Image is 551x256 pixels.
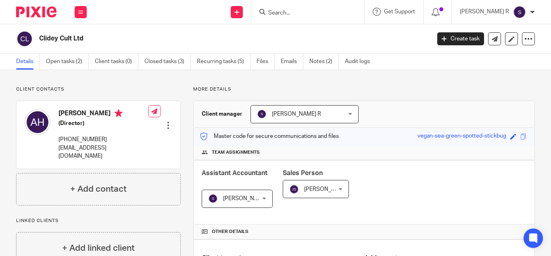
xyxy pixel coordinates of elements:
[25,109,50,135] img: svg%3E
[289,184,299,194] img: svg%3E
[257,109,267,119] img: svg%3E
[267,10,340,17] input: Search
[309,54,339,70] a: Notes (2)
[304,186,349,192] span: [PERSON_NAME]
[202,110,242,118] h3: Client manager
[223,196,272,201] span: [PERSON_NAME] R
[58,119,148,127] h5: (Director)
[345,54,376,70] a: Audit logs
[197,54,250,70] a: Recurring tasks (5)
[257,54,275,70] a: Files
[283,170,323,176] span: Sales Person
[58,144,148,161] p: [EMAIL_ADDRESS][DOMAIN_NAME]
[16,218,181,224] p: Linked clients
[212,228,248,235] span: Other details
[202,170,267,176] span: Assistant Accountant
[46,54,89,70] a: Open tasks (2)
[16,86,181,93] p: Client contacts
[437,32,484,45] a: Create task
[70,183,127,195] h4: + Add contact
[95,54,138,70] a: Client tasks (0)
[200,132,339,140] p: Master code for secure communications and files
[39,34,348,43] h2: Clidey Cult Ltd
[16,6,56,17] img: Pixie
[16,30,33,47] img: svg%3E
[58,135,148,144] p: [PHONE_NUMBER]
[513,6,526,19] img: svg%3E
[144,54,191,70] a: Closed tasks (3)
[58,109,148,119] h4: [PERSON_NAME]
[208,194,218,203] img: svg%3E
[417,132,506,141] div: vegan-sea-green-spotted-stickbug
[272,111,321,117] span: [PERSON_NAME] R
[16,54,40,70] a: Details
[193,86,535,93] p: More details
[281,54,303,70] a: Emails
[115,109,123,117] i: Primary
[62,242,135,254] h4: + Add linked client
[212,149,260,156] span: Team assignments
